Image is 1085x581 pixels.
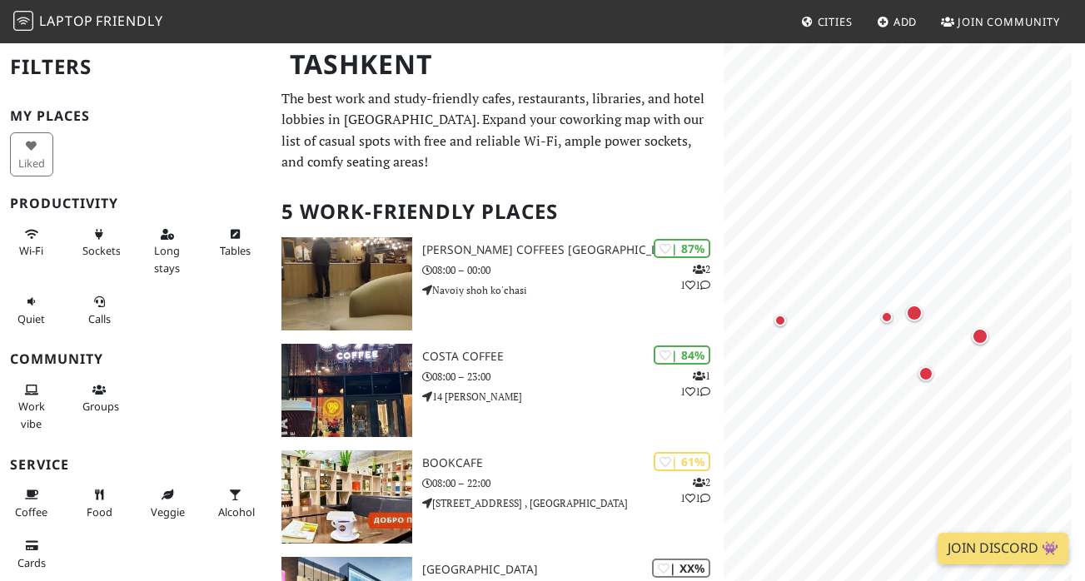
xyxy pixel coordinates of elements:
p: Navoiy shoh ko'chasi [422,282,724,298]
div: | 84% [654,345,710,365]
h3: BookCafe [422,456,724,470]
span: Food [87,504,112,519]
button: Tables [213,221,256,265]
span: People working [18,399,45,430]
button: Food [77,481,121,525]
p: 08:00 – 22:00 [422,475,724,491]
p: 08:00 – 00:00 [422,262,724,278]
span: Video/audio calls [88,311,111,326]
div: | XX% [652,559,710,578]
p: 08:00 – 23:00 [422,369,724,385]
span: Veggie [151,504,185,519]
div: Map marker [903,301,926,325]
button: Sockets [77,221,121,265]
img: BookCafe [281,450,412,544]
span: Alcohol [218,504,255,519]
span: Power sockets [82,243,121,258]
a: Gloria Jean's Coffees Tashkent | 87% 211 [PERSON_NAME] Coffees [GEOGRAPHIC_DATA] 08:00 – 00:00 Na... [271,237,724,330]
p: 14 [PERSON_NAME] [422,389,724,405]
a: Join Discord 👾 [938,533,1068,564]
span: Cities [818,14,853,29]
a: BookCafe | 61% 211 BookCafe 08:00 – 22:00 [STREET_ADDRESS] , [GEOGRAPHIC_DATA] [271,450,724,544]
h3: [PERSON_NAME] Coffees [GEOGRAPHIC_DATA] [422,243,724,257]
h3: Productivity [10,196,261,211]
h3: Costa Coffee [422,350,724,364]
div: Map marker [770,310,790,330]
span: Quiet [17,311,45,326]
div: | 87% [654,239,710,258]
div: | 61% [654,452,710,471]
button: Long stays [146,221,189,281]
p: The best work and study-friendly cafes, restaurants, libraries, and hotel lobbies in [GEOGRAPHIC_... [281,88,714,173]
a: Add [870,7,924,37]
span: Stable Wi-Fi [19,243,43,258]
button: Veggie [146,481,189,525]
h1: Tashkent [276,42,720,87]
h2: Filters [10,42,261,92]
span: Add [893,14,918,29]
div: Map marker [915,363,937,385]
p: 2 1 1 [680,474,710,506]
h3: Community [10,351,261,367]
img: LaptopFriendly [13,11,33,31]
p: 1 1 1 [680,368,710,400]
h2: 5 Work-Friendly Places [281,186,714,237]
a: Cities [794,7,859,37]
p: 2 1 1 [680,261,710,293]
button: Work vibe [10,376,53,437]
span: Long stays [154,243,180,275]
button: Calls [77,288,121,332]
a: Join Community [934,7,1067,37]
span: Group tables [82,399,119,414]
span: Credit cards [17,555,46,570]
a: LaptopFriendly LaptopFriendly [13,7,163,37]
button: Cards [10,532,53,576]
span: Work-friendly tables [220,243,251,258]
h3: [GEOGRAPHIC_DATA] [422,563,724,577]
span: Coffee [15,504,47,519]
span: Friendly [96,12,162,30]
button: Alcohol [213,481,256,525]
div: Map marker [877,307,897,327]
div: Map marker [968,325,992,348]
img: Costa Coffee [281,344,412,437]
h3: My Places [10,108,261,124]
h3: Service [10,457,261,473]
button: Wi-Fi [10,221,53,265]
button: Groups [77,376,121,420]
img: Gloria Jean's Coffees Tashkent [281,237,412,330]
span: Laptop [39,12,93,30]
p: [STREET_ADDRESS] , [GEOGRAPHIC_DATA] [422,495,724,511]
span: Join Community [958,14,1060,29]
a: Costa Coffee | 84% 111 Costa Coffee 08:00 – 23:00 14 [PERSON_NAME] [271,344,724,437]
button: Quiet [10,288,53,332]
button: Coffee [10,481,53,525]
